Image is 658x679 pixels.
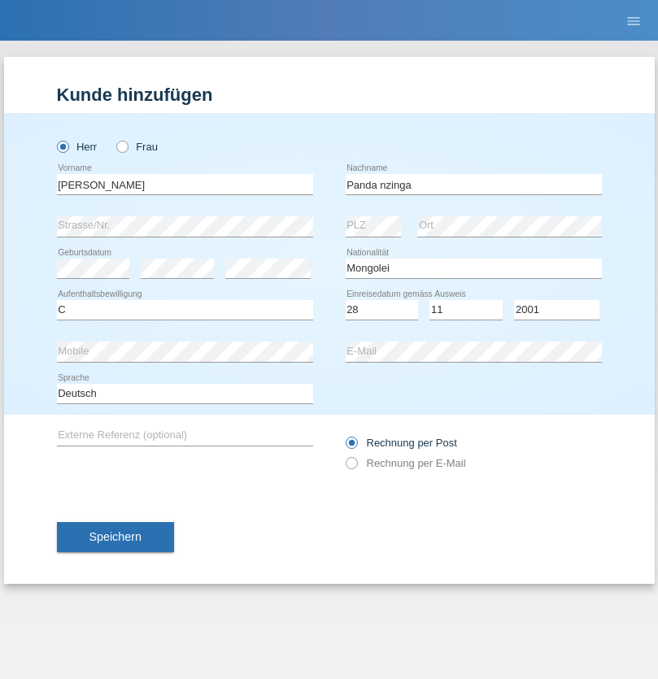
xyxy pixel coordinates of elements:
[625,13,642,29] i: menu
[346,437,356,457] input: Rechnung per Post
[346,457,466,469] label: Rechnung per E-Mail
[617,15,650,25] a: menu
[116,141,127,151] input: Frau
[57,141,68,151] input: Herr
[57,85,602,105] h1: Kunde hinzufügen
[346,437,457,449] label: Rechnung per Post
[346,457,356,477] input: Rechnung per E-Mail
[57,141,98,153] label: Herr
[89,530,142,543] span: Speichern
[116,141,158,153] label: Frau
[57,522,174,553] button: Speichern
